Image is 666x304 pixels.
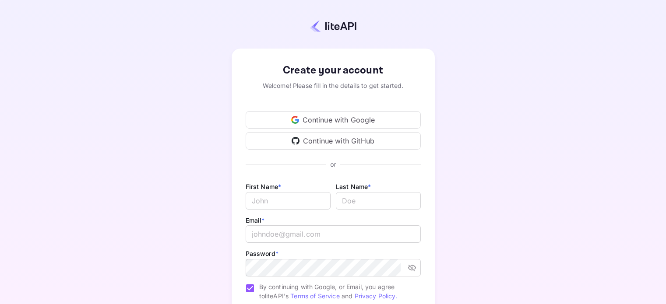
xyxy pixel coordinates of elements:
[246,250,278,257] label: Password
[336,183,371,190] label: Last Name
[246,81,421,90] div: Welcome! Please fill in the details to get started.
[246,132,421,150] div: Continue with GitHub
[355,292,397,300] a: Privacy Policy.
[246,183,282,190] label: First Name
[404,260,420,276] button: toggle password visibility
[246,192,331,210] input: John
[246,111,421,129] div: Continue with Google
[336,192,421,210] input: Doe
[290,292,339,300] a: Terms of Service
[246,217,265,224] label: Email
[310,20,356,32] img: liteapi
[246,225,421,243] input: johndoe@gmail.com
[259,282,414,301] span: By continuing with Google, or Email, you agree to liteAPI's and
[246,63,421,78] div: Create your account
